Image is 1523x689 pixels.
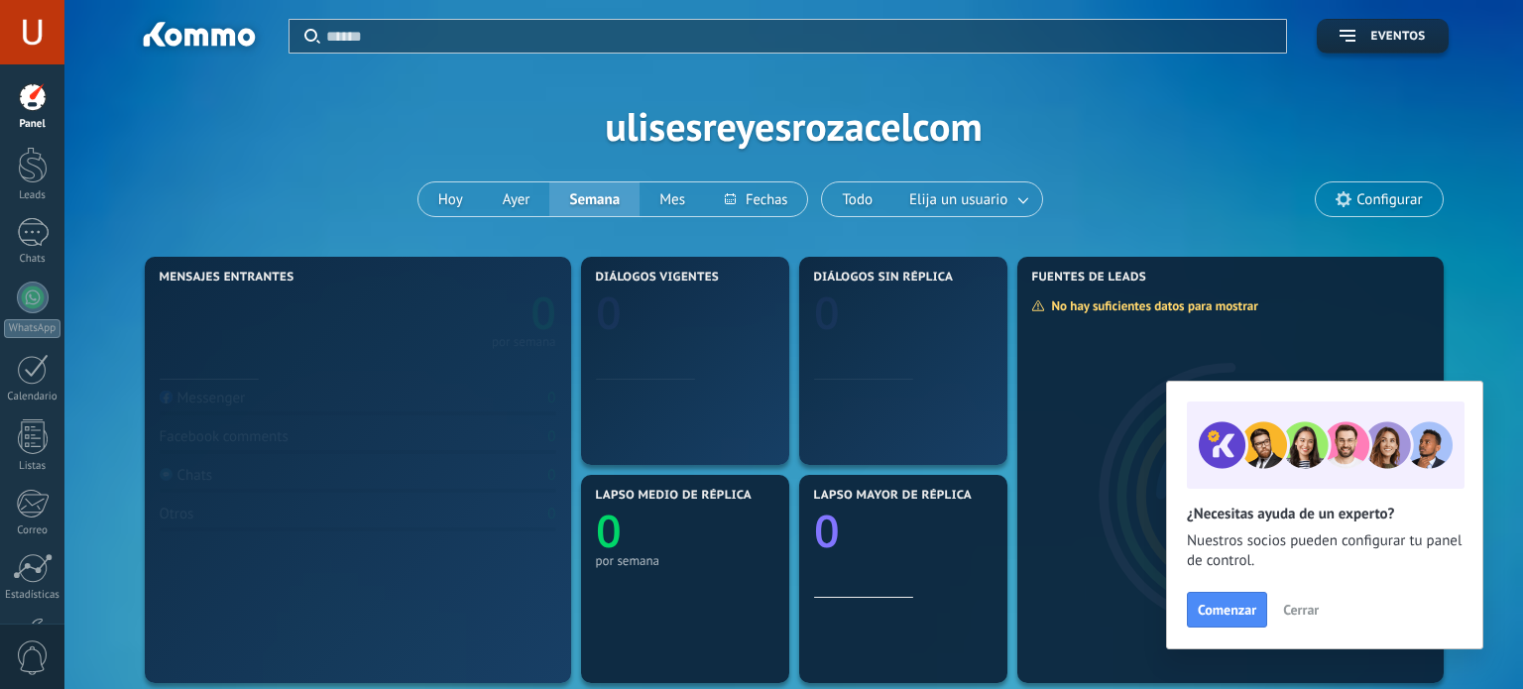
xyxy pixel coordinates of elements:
text: 0 [596,501,622,561]
button: Cerrar [1274,595,1328,625]
div: WhatsApp [4,319,60,338]
text: 0 [530,283,556,343]
span: Diálogos vigentes [596,271,720,285]
div: Estadísticas [4,589,61,602]
div: por semana [814,440,993,455]
h2: ¿Necesitas ayuda de un experto? [1187,505,1463,523]
div: 0 [547,466,555,485]
span: Diálogos sin réplica [814,271,954,285]
span: Comenzar [1198,603,1256,617]
button: Ayer [483,182,550,216]
text: 0 [814,283,840,343]
div: No hay suficientes datos para mostrar [1031,297,1272,314]
span: Mensajes entrantes [160,271,294,285]
button: Semana [549,182,640,216]
button: Hoy [418,182,483,216]
div: Chats [160,466,213,485]
span: Lapso medio de réplica [596,489,753,503]
text: 0 [814,501,840,561]
span: Eventos [1370,30,1425,44]
div: Calendario [4,391,61,403]
div: Facebook comments [160,427,289,446]
text: 0 [596,283,622,343]
span: Cerrar [1283,603,1319,617]
div: por semana [596,440,774,455]
button: Mes [640,182,705,216]
span: Fuentes de leads [1032,271,1147,285]
button: Elija un usuario [892,182,1042,216]
img: Messenger [160,391,173,403]
div: Listas [4,460,61,473]
img: Chats [160,468,173,481]
a: 0 [358,283,556,343]
div: Panel [4,118,61,131]
span: Configurar [1356,191,1422,208]
div: Messenger [160,389,246,407]
div: Correo [4,524,61,537]
div: 0 [547,389,555,407]
button: Todo [822,182,892,216]
div: 0 [547,427,555,446]
span: Nuestros socios pueden configurar tu panel de control. [1187,531,1463,571]
div: por semana [492,337,556,347]
div: Otros [160,505,194,523]
button: Comenzar [1187,592,1267,628]
div: Leads [4,189,61,202]
div: Chats [4,253,61,266]
div: por semana [596,553,774,568]
div: 0 [547,505,555,523]
span: Lapso mayor de réplica [814,489,972,503]
span: Elija un usuario [905,186,1011,213]
button: Eventos [1317,19,1448,54]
